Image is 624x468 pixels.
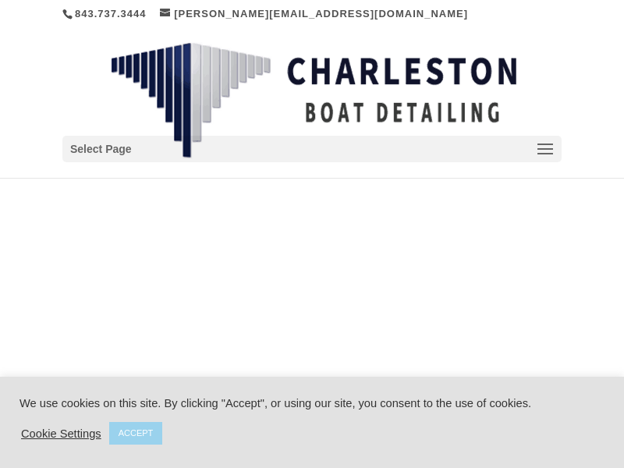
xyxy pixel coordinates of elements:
[19,396,604,410] div: We use cookies on this site. By clicking "Accept", or using our site, you consent to the use of c...
[160,8,468,19] a: [PERSON_NAME][EMAIL_ADDRESS][DOMAIN_NAME]
[111,42,516,159] img: Charleston Boat Detailing
[75,8,147,19] a: 843.737.3444
[70,140,132,158] span: Select Page
[109,422,163,445] a: ACCEPT
[21,427,101,441] a: Cookie Settings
